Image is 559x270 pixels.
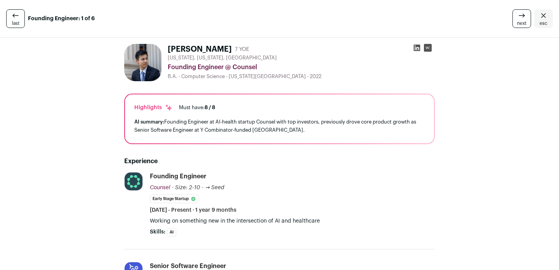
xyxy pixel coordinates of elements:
[172,185,200,190] span: · Size: 2-10
[150,172,207,181] div: Founding Engineer
[534,9,553,28] a: Close
[124,44,161,81] img: 67866d41181a1fb2e672090ec67ff37615528a181a0000fb4b459f4dbf1a3a57
[235,45,249,53] div: 7 YOE
[205,185,224,190] span: → Seed
[150,217,435,225] p: Working on something new in the intersection of AI and healthcare
[517,20,526,26] span: next
[512,9,531,28] a: next
[167,228,176,237] li: AI
[6,9,25,28] a: last
[134,118,425,134] div: Founding Engineer at AI-health startup Counsel with top investors, previously drove core product ...
[202,184,203,192] span: ·
[168,44,232,55] h1: [PERSON_NAME]
[205,105,215,110] span: 8 / 8
[168,63,435,72] div: Founding Engineer @ Counsel
[124,157,435,166] h2: Experience
[134,119,164,124] span: AI summary:
[28,15,95,23] strong: Founding Engineer: 1 of 6
[150,195,199,203] li: Early Stage Startup
[134,104,173,111] div: Highlights
[150,185,170,190] span: Counsel
[12,20,19,26] span: last
[150,228,165,236] span: Skills:
[150,206,236,214] span: [DATE] - Present · 1 year 9 months
[168,73,435,80] div: B.A. - Computer Science - [US_STATE][GEOGRAPHIC_DATA] - 2022
[168,55,277,61] span: [US_STATE], [US_STATE], [GEOGRAPHIC_DATA]
[125,172,142,190] img: ba0c6f467900e33a9ea61bd5d5ec8e01f81623ebf8d9175a052d04bc93a15741.jpg
[179,105,215,111] div: Must have:
[540,20,547,26] span: esc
